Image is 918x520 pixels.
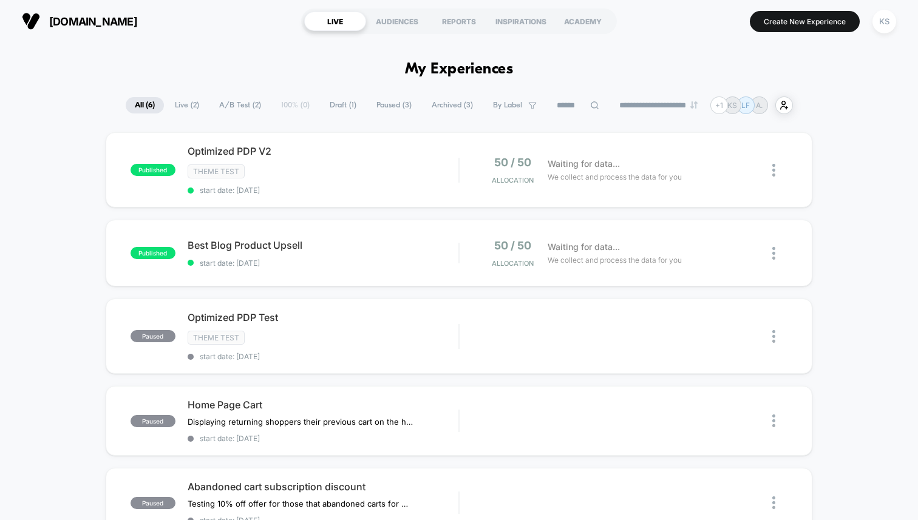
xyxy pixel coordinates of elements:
[548,240,620,254] span: Waiting for data...
[741,101,750,110] p: LF
[490,12,552,31] div: INSPIRATIONS
[188,481,458,493] span: Abandoned cart subscription discount
[131,164,175,176] span: published
[188,331,245,345] span: Theme Test
[188,434,458,443] span: start date: [DATE]
[492,259,534,268] span: Allocation
[493,101,522,110] span: By Label
[405,61,514,78] h1: My Experiences
[690,101,698,109] img: end
[131,247,175,259] span: published
[772,496,775,509] img: close
[492,176,534,184] span: Allocation
[367,97,421,113] span: Paused ( 3 )
[188,258,458,268] span: start date: [DATE]
[304,12,366,31] div: LIVE
[872,10,896,33] div: KS
[321,97,365,113] span: Draft ( 1 )
[126,97,164,113] span: All ( 6 )
[548,254,682,266] span: We collect and process the data for you
[548,157,620,171] span: Waiting for data...
[869,9,900,34] button: KS
[494,239,531,252] span: 50 / 50
[756,101,763,110] p: A.
[188,499,413,508] span: Testing 10% off offer for those that abandoned carts for melts subscription.
[188,164,245,178] span: Theme Test
[428,12,490,31] div: REPORTS
[552,12,614,31] div: ACADEMY
[772,247,775,260] img: close
[772,414,775,427] img: close
[22,12,40,30] img: Visually logo
[188,239,458,251] span: Best Blog Product Upsell
[188,352,458,361] span: start date: [DATE]
[750,11,860,32] button: Create New Experience
[727,101,737,110] p: KS
[131,497,175,509] span: paused
[548,171,682,183] span: We collect and process the data for you
[423,97,482,113] span: Archived ( 3 )
[18,12,141,31] button: [DOMAIN_NAME]
[188,186,458,195] span: start date: [DATE]
[131,330,175,342] span: paused
[188,311,458,323] span: Optimized PDP Test
[188,417,413,427] span: Displaying returning shoppers their previous cart on the home page
[366,12,428,31] div: AUDIENCES
[188,145,458,157] span: Optimized PDP V2
[49,15,137,28] span: [DOMAIN_NAME]
[772,164,775,177] img: close
[166,97,208,113] span: Live ( 2 )
[210,97,270,113] span: A/B Test ( 2 )
[131,415,175,427] span: paused
[188,399,458,411] span: Home Page Cart
[710,96,728,114] div: + 1
[772,330,775,343] img: close
[494,156,531,169] span: 50 / 50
